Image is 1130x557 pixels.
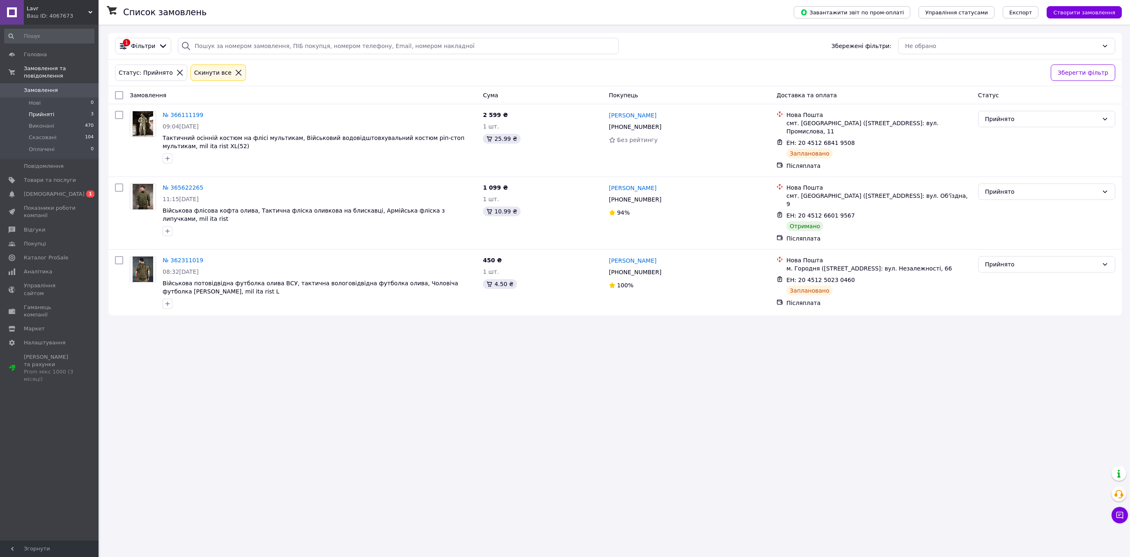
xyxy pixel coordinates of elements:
div: Прийнято [985,187,1098,196]
span: Фільтри [131,42,155,50]
div: 4.50 ₴ [483,279,517,289]
div: Cкинути все [193,68,233,77]
span: Оплачені [29,146,55,153]
span: 08:32[DATE] [163,268,199,275]
button: Чат з покупцем [1112,507,1128,523]
span: Виконані [29,122,54,130]
a: Тактичний осінній костюм на флісі мультикам, Військовий водовідштовхувальний костюм ріп-стоп муль... [163,135,464,149]
span: Показники роботи компанії [24,204,76,219]
span: 11:15[DATE] [163,196,199,202]
span: Замовлення [130,92,166,99]
span: [PERSON_NAME] та рахунки [24,353,76,383]
div: Нова Пошта [786,256,971,264]
div: Прийнято [985,115,1098,124]
a: Створити замовлення [1038,9,1122,15]
a: Фото товару [130,256,156,282]
span: Нові [29,99,41,107]
img: Фото товару [133,257,153,282]
span: Каталог ProSale [24,254,68,261]
div: [PHONE_NUMBER] [607,194,663,205]
a: № 362311019 [163,257,203,264]
span: Замовлення [24,87,58,94]
span: [DEMOGRAPHIC_DATA] [24,190,85,198]
div: Післяплата [786,162,971,170]
span: Завантажити звіт по пром-оплаті [800,9,904,16]
span: 3 [91,111,94,118]
div: Prom мікс 1000 (3 місяці) [24,368,76,383]
div: Прийнято [985,260,1098,269]
a: № 365622265 [163,184,203,191]
span: Доставка та оплата [776,92,837,99]
span: 1 шт. [483,196,499,202]
div: Заплановано [786,149,833,158]
span: 104 [85,134,94,141]
div: [PHONE_NUMBER] [607,121,663,133]
span: Покупець [609,92,638,99]
div: Заплановано [786,286,833,296]
span: Повідомлення [24,163,64,170]
input: Пошук [4,29,94,44]
h1: Список замовлень [123,7,207,17]
span: 1 [86,190,94,197]
span: Прийняті [29,111,54,118]
span: Налаштування [24,339,66,346]
div: [PHONE_NUMBER] [607,266,663,278]
span: Покупці [24,240,46,248]
a: [PERSON_NAME] [609,257,657,265]
button: Експорт [1003,6,1039,18]
span: Товари та послуги [24,176,76,184]
div: Післяплата [786,234,971,243]
div: Нова Пошта [786,183,971,192]
span: Маркет [24,325,45,332]
div: 25.99 ₴ [483,134,520,144]
span: 0 [91,99,94,107]
img: Фото товару [133,184,153,209]
span: Гаманець компанії [24,304,76,319]
button: Управління статусами [919,6,994,18]
div: Не обрано [905,41,1098,50]
a: Фото товару [130,111,156,137]
span: Експорт [1009,9,1032,16]
span: 470 [85,122,94,130]
a: [PERSON_NAME] [609,184,657,192]
button: Створити замовлення [1047,6,1122,18]
a: Військова потовідвідна футболка олива ВСУ, тактична вологовідвідна футболка олива, Чоловіча футбо... [163,280,458,295]
div: Статус: Прийнято [117,68,175,77]
span: Статус [978,92,999,99]
div: Отримано [786,221,823,231]
span: Збережені фільтри: [831,42,891,50]
div: м. Городня ([STREET_ADDRESS]: вул. Незалежності, 66 [786,264,971,273]
span: Lavr [27,5,88,12]
span: Головна [24,51,47,58]
span: 1 шт. [483,268,499,275]
a: № 366111199 [163,112,203,118]
span: 2 599 ₴ [483,112,508,118]
a: Фото товару [130,183,156,210]
div: Післяплата [786,299,971,307]
span: 94% [617,209,630,216]
span: Управління статусами [925,9,988,16]
span: Cума [483,92,498,99]
div: смт. [GEOGRAPHIC_DATA] ([STREET_ADDRESS]: вул. Об'їздна, 9 [786,192,971,208]
button: Завантажити звіт по пром-оплаті [794,6,910,18]
span: Створити замовлення [1053,9,1115,16]
a: [PERSON_NAME] [609,111,657,119]
button: Зберегти фільтр [1051,64,1115,81]
span: Зберегти фільтр [1058,68,1108,77]
span: Військова флісова кофта олива, Тактична фліска оливкова на блискавці, Армійська фліска з липучкам... [163,207,445,222]
span: ЕН: 20 4512 5023 0460 [786,277,855,283]
img: Фото товару [133,111,153,137]
span: 0 [91,146,94,153]
span: 1 099 ₴ [483,184,508,191]
div: 10.99 ₴ [483,206,520,216]
span: Відгуки [24,226,45,234]
span: 450 ₴ [483,257,502,264]
span: 09:04[DATE] [163,123,199,130]
input: Пошук за номером замовлення, ПІБ покупця, номером телефону, Email, номером накладної [178,38,619,54]
span: ЕН: 20 4512 6841 9508 [786,140,855,146]
span: Без рейтингу [617,137,658,143]
span: Аналітика [24,268,52,275]
span: Скасовані [29,134,57,141]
